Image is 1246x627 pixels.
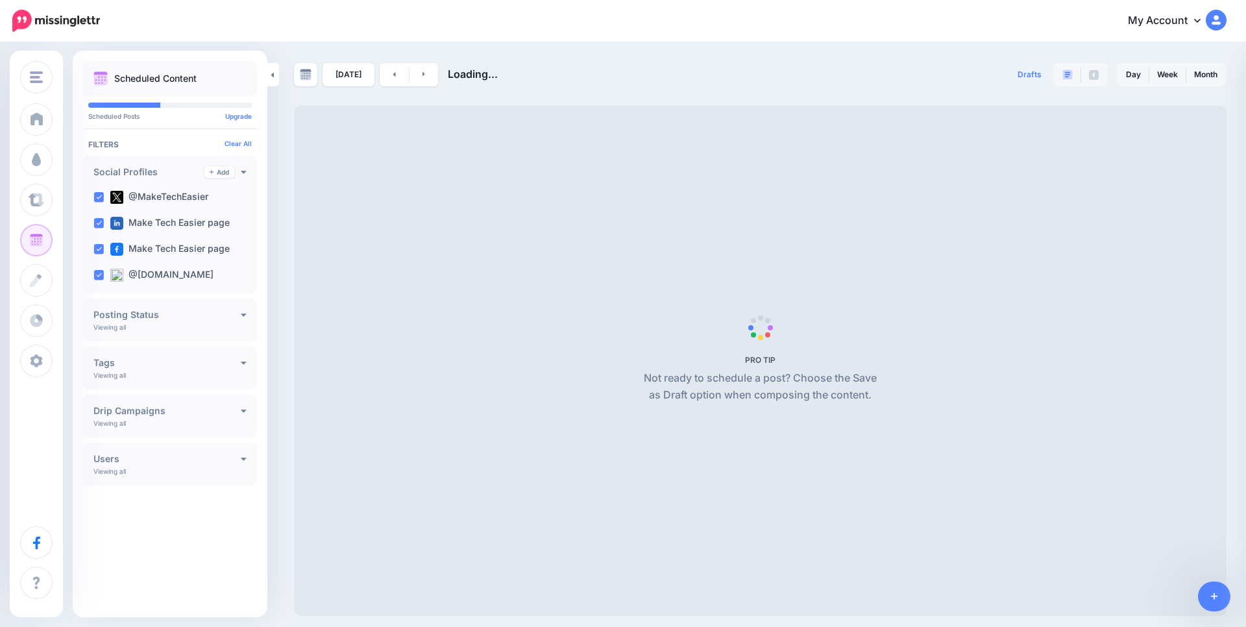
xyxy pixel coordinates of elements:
p: Viewing all [93,419,126,427]
a: Day [1118,64,1149,85]
label: @MakeTechEasier [110,191,208,204]
img: menu.png [30,71,43,83]
label: Make Tech Easier page [110,217,230,230]
h4: Social Profiles [93,167,204,177]
img: calendar-grey-darker.png [300,69,311,80]
h4: Users [93,454,241,463]
p: Scheduled Content [114,74,197,83]
a: Add [204,166,234,178]
p: Viewing all [93,371,126,379]
a: My Account [1115,5,1227,37]
h4: Drip Campaigns [93,406,241,415]
p: Scheduled Posts [88,113,252,119]
img: bluesky-square.png [110,269,123,282]
img: linkedin-square.png [110,217,123,230]
label: @[DOMAIN_NAME] [110,269,214,282]
h4: Posting Status [93,310,241,319]
a: Drafts [1010,63,1049,86]
img: facebook-grey-square.png [1089,70,1099,80]
span: Loading... [448,68,498,80]
h4: Tags [93,358,241,367]
img: Missinglettr [12,10,100,32]
label: Make Tech Easier page [110,243,230,256]
a: Month [1186,64,1225,85]
img: calendar.png [93,71,108,86]
p: Viewing all [93,323,126,331]
img: twitter-square.png [110,191,123,204]
h4: Filters [88,140,252,149]
img: paragraph-boxed.png [1062,69,1073,80]
p: Not ready to schedule a post? Choose the Save as Draft option when composing the content. [639,370,882,404]
p: Viewing all [93,467,126,475]
a: [DATE] [323,63,374,86]
img: facebook-square.png [110,243,123,256]
h5: PRO TIP [639,355,882,365]
a: Upgrade [225,112,252,120]
span: Drafts [1018,71,1042,79]
a: Clear All [225,140,252,147]
a: Week [1149,64,1186,85]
